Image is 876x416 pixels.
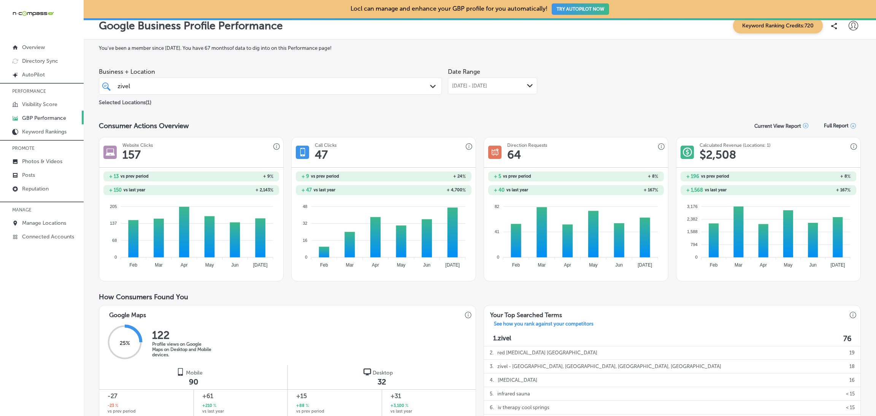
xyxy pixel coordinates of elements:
h2: + 4,700 [384,187,466,193]
a: See how you rank against your competitors [488,321,600,329]
p: 18 [849,360,855,373]
p: Profile views on Google Maps on Desktop and Mobile devices. [152,341,213,357]
h1: $ 2,508 [700,148,736,162]
span: Keyword Ranking Credits: 720 [733,18,823,33]
tspan: Feb [320,262,328,267]
label: 76 [843,334,851,343]
h1: 47 [315,148,328,162]
h2: +3,100 [390,403,408,409]
tspan: Mar [155,262,163,267]
span: Business + Location [99,68,442,75]
tspan: Jun [809,262,817,267]
span: vs prev period [701,174,729,178]
span: vs last year [705,188,727,192]
h2: + 167 [768,187,851,193]
p: Keyword Rankings [22,129,67,135]
tspan: 32 [303,221,307,225]
label: Date Range [448,68,480,75]
h2: + 150 [109,187,122,193]
tspan: 0 [114,255,117,259]
p: Directory Sync [22,58,58,64]
span: % [462,187,466,193]
tspan: May [589,262,598,267]
p: 3 . [490,360,494,373]
tspan: Jun [231,262,238,267]
p: 19 [849,346,855,359]
label: You've been a member since [DATE] . You have 67 months of data to dig into on this Performance page! [99,45,861,51]
span: % [462,174,466,179]
tspan: Feb [512,262,520,267]
span: % [270,187,273,193]
h2: + 5 [494,173,501,179]
button: TRY AUTOPILOT NOW [552,3,609,15]
p: 5 . [490,387,494,400]
tspan: 1,588 [687,229,698,234]
tspan: Feb [710,262,718,267]
span: [DATE] - [DATE] [452,83,487,89]
span: % [404,403,408,409]
tspan: 41 [495,229,499,234]
span: vs last year [202,409,224,413]
tspan: Jun [423,262,430,267]
p: 1. zivel [493,334,511,343]
span: 32 [378,377,386,386]
tspan: 16 [303,238,307,243]
h2: + 47 [302,187,312,193]
h1: 157 [122,148,141,162]
h2: + 40 [494,187,505,193]
tspan: Apr [564,262,571,267]
tspan: 68 [112,238,117,243]
p: GBP Performance [22,115,66,121]
span: vs last year [314,188,335,192]
p: Overview [22,44,45,51]
h2: + 24 [384,174,466,179]
h2: + 9 [191,174,273,179]
tspan: [DATE] [831,262,845,267]
tspan: 0 [695,255,698,259]
p: Selected Locations ( 1 ) [99,96,151,106]
h3: Direction Requests [507,143,547,148]
tspan: May [205,262,214,267]
span: +31 [390,392,467,401]
tspan: 2,382 [687,217,698,221]
img: logo [363,368,371,376]
tspan: 0 [305,255,308,259]
h2: +210 [202,403,216,409]
span: % [305,403,309,409]
span: vs last year [390,409,412,413]
p: 2 . [490,346,494,359]
span: Mobile [186,370,203,376]
tspan: [DATE] [253,262,268,267]
h3: Calculated Revenue (Locations: 1) [700,143,771,148]
p: red [MEDICAL_DATA] [GEOGRAPHIC_DATA] [497,346,597,359]
tspan: Apr [760,262,767,267]
tspan: May [784,262,793,267]
tspan: [DATE] [446,262,460,267]
p: 4 . [490,373,494,387]
span: vs last year [124,188,145,192]
span: vs last year [506,188,528,192]
h2: +88 [296,403,309,409]
h2: + 167 [576,187,658,193]
span: vs prev period [296,409,324,413]
p: Current View Report [754,123,801,129]
span: vs prev period [121,174,149,178]
span: -27 [108,392,185,401]
span: % [847,174,851,179]
tspan: Apr [181,262,188,267]
h2: -23 [108,403,118,409]
p: infrared sauna [497,387,530,400]
tspan: 82 [495,204,499,208]
tspan: May [397,262,406,267]
span: % [655,187,658,193]
span: +61 [202,392,279,401]
span: % [655,174,658,179]
tspan: Mar [735,262,743,267]
span: 25 % [120,340,130,346]
span: How Consumers Found You [99,293,188,301]
span: vs prev period [311,174,339,178]
tspan: 205 [110,204,117,208]
p: Connected Accounts [22,233,74,240]
p: 6 . [490,401,494,414]
p: Visibility Score [22,101,57,108]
